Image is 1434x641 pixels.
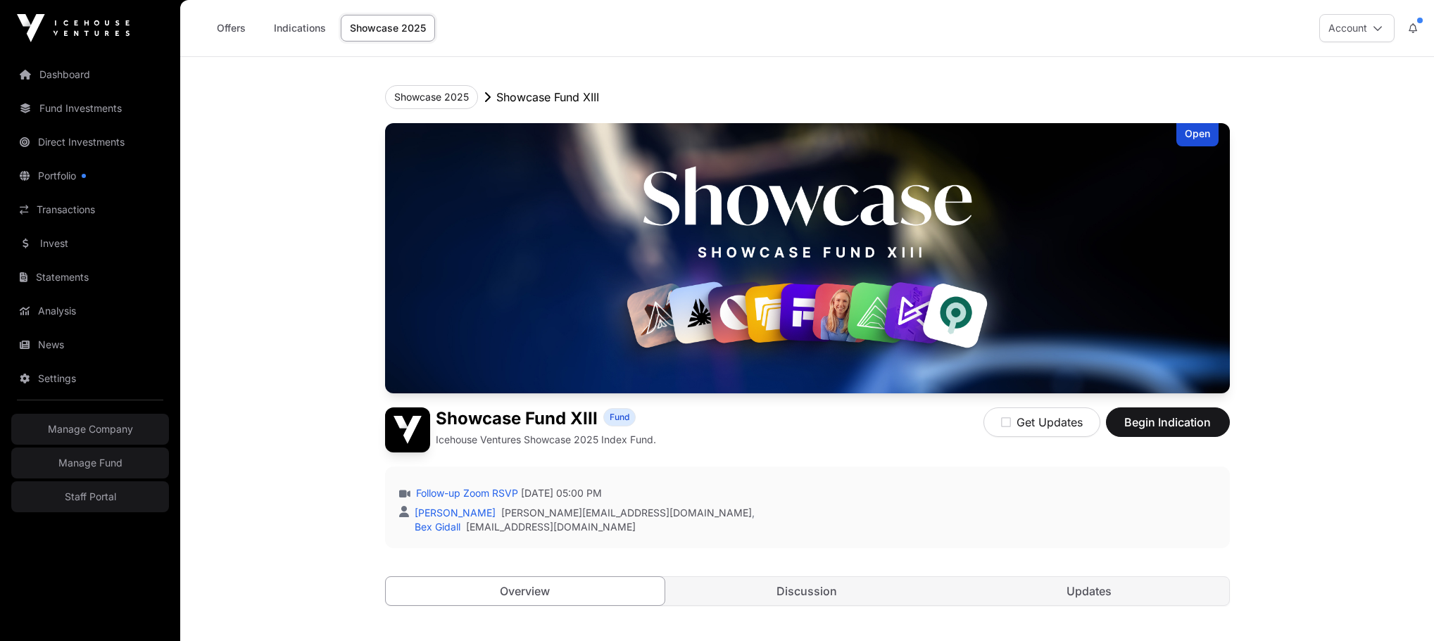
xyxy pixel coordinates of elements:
[341,15,435,42] a: Showcase 2025
[1319,14,1395,42] button: Account
[11,228,169,259] a: Invest
[412,521,460,533] a: Bex Gidall
[1106,421,1230,436] a: Begin Indication
[1176,123,1219,146] div: Open
[1106,407,1230,437] button: Begin Indication
[11,296,169,326] a: Analysis
[667,577,947,605] a: Discussion
[466,520,636,534] a: [EMAIL_ADDRESS][DOMAIN_NAME]
[950,577,1229,605] a: Updates
[11,59,169,90] a: Dashboard
[436,407,598,430] h1: Showcase Fund XIII
[413,486,518,500] a: Follow-up Zoom RSVP
[17,14,130,42] img: Icehouse Ventures Logo
[610,412,629,423] span: Fund
[265,15,335,42] a: Indications
[11,127,169,158] a: Direct Investments
[11,329,169,360] a: News
[11,194,169,225] a: Transactions
[11,448,169,478] a: Manage Fund
[1124,414,1212,431] span: Begin Indication
[11,93,169,124] a: Fund Investments
[11,160,169,191] a: Portfolio
[203,15,259,42] a: Offers
[385,123,1230,393] img: Showcase Fund XIII
[496,89,599,106] p: Showcase Fund XIII
[385,85,478,109] button: Showcase 2025
[11,262,169,293] a: Statements
[386,577,1229,605] nav: Tabs
[521,486,602,500] span: [DATE] 05:00 PM
[11,414,169,445] a: Manage Company
[983,407,1100,437] button: Get Updates
[412,507,496,519] a: [PERSON_NAME]
[385,576,666,606] a: Overview
[412,506,755,520] div: ,
[11,363,169,394] a: Settings
[436,433,656,447] p: Icehouse Ventures Showcase 2025 Index Fund.
[385,407,430,452] img: Showcase Fund XIII
[11,481,169,512] a: Staff Portal
[501,506,752,520] a: [PERSON_NAME][EMAIL_ADDRESS][DOMAIN_NAME]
